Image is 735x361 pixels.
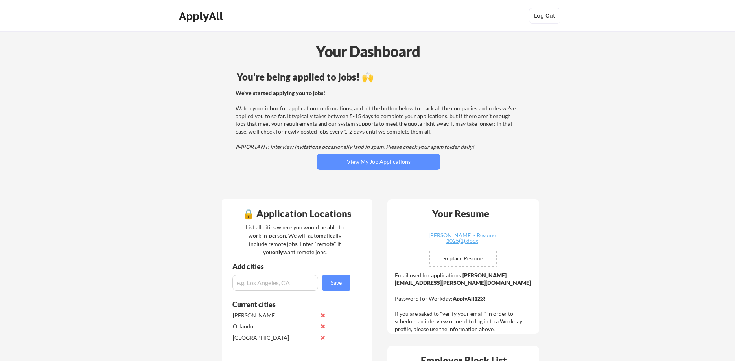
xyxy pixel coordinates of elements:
input: e.g. Los Angeles, CA [232,275,318,291]
button: Log Out [529,8,560,24]
strong: only [272,249,283,255]
strong: ApplyAll123! [453,295,486,302]
div: ApplyAll [179,9,225,23]
div: Email used for applications: Password for Workday: If you are asked to "verify your email" in ord... [395,271,534,333]
div: Orlando [233,323,316,330]
div: Your Dashboard [1,40,735,62]
div: [GEOGRAPHIC_DATA] [233,334,316,342]
em: IMPORTANT: Interview invitations occasionally land in spam. Please check your spam folder daily! [236,143,474,150]
strong: We've started applying you to jobs! [236,90,325,96]
div: [PERSON_NAME] - Resume 2025(1).docx [415,233,509,244]
div: Add cities [232,263,352,270]
button: View My Job Applications [317,154,440,170]
strong: [PERSON_NAME][EMAIL_ADDRESS][PERSON_NAME][DOMAIN_NAME] [395,272,531,286]
button: Save [322,275,350,291]
div: You're being applied to jobs! 🙌 [237,72,520,82]
div: Your Resume [422,209,499,218]
div: List all cities where you would be able to work in-person. We will automatically include remote j... [241,223,349,256]
div: Current cities [232,301,341,308]
div: 🔒 Application Locations [224,209,370,218]
div: Watch your inbox for application confirmations, and hit the button below to track all the compani... [236,89,519,151]
div: [PERSON_NAME] [233,312,316,319]
a: [PERSON_NAME] - Resume 2025(1).docx [415,233,509,245]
